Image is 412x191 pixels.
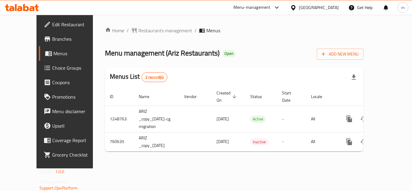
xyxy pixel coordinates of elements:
a: Grocery Checklist [39,148,105,162]
span: Start Date [282,89,299,104]
a: Promotions [39,90,105,104]
span: [DATE] [217,138,229,145]
a: Home [105,27,124,34]
span: Open [222,51,236,56]
span: [DATE] [217,115,229,123]
span: 1.0.0 [55,168,65,176]
a: Menus [39,46,105,61]
span: Status [250,93,270,100]
nav: breadcrumb [105,27,363,34]
span: Promotions [52,93,100,100]
li: / [127,27,129,34]
button: Change Status [357,135,371,149]
span: Menu disclaimer [52,108,100,115]
span: Created On [217,89,238,104]
td: All [306,132,337,151]
button: more [342,135,357,149]
span: m [401,4,405,11]
span: Grocery Checklist [52,151,100,158]
a: Upsell [39,119,105,133]
div: Menu-management [233,4,271,11]
a: Branches [39,32,105,46]
a: Edit Restaurant [39,17,105,32]
span: Vendor [184,93,204,100]
span: Get support on: [40,178,67,186]
span: Choice Groups [52,64,100,72]
button: Change Status [357,112,371,126]
div: Export file [347,70,361,84]
th: Actions [337,88,405,106]
span: ID [110,93,121,100]
span: 2 record(s) [142,75,167,80]
span: Active [250,116,266,123]
span: Inactive [250,138,268,145]
td: - [277,132,306,151]
td: 1248763 [105,106,134,132]
span: Version: [40,168,54,176]
span: Menus [53,50,100,57]
span: Upsell [52,122,100,129]
td: 760635 [105,132,134,151]
td: ARIZ _copy_[DATE] [134,132,179,151]
button: more [342,112,357,126]
a: Coverage Report [39,133,105,148]
button: Add New Menu [317,49,363,60]
div: Open [222,50,236,57]
a: Restaurants management [131,27,192,34]
span: Coverage Report [52,137,100,144]
td: ARIZ _copy_[DATE]-cg migration [134,106,179,132]
span: Locale [311,93,330,100]
a: Coupons [39,75,105,90]
a: Choice Groups [39,61,105,75]
span: Coupons [52,79,100,86]
span: Name [139,93,157,100]
td: - [277,106,306,132]
span: Branches [52,35,100,43]
span: Add New Menu [322,50,359,58]
span: Menus [206,27,220,34]
a: Menu disclaimer [39,104,105,119]
div: Total records count [141,72,168,82]
span: Menu management ( Ariz Restaurants ) [105,46,220,60]
span: Edit Restaurant [52,21,100,28]
div: [GEOGRAPHIC_DATA] [299,4,339,11]
span: Restaurants management [138,27,192,34]
li: / [195,27,197,34]
table: enhanced table [105,88,405,151]
h2: Menus List [110,72,167,82]
td: All [306,106,337,132]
